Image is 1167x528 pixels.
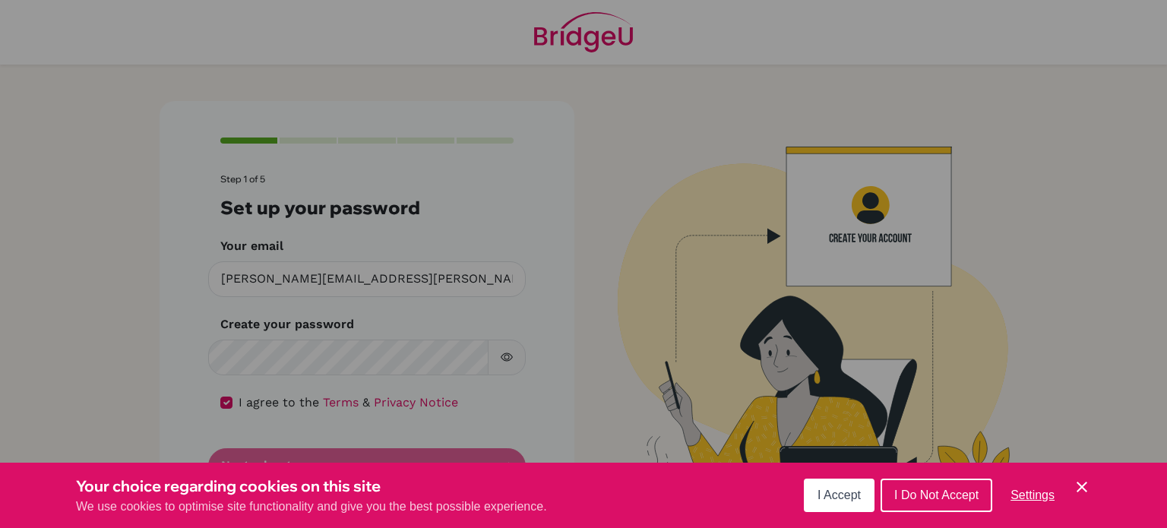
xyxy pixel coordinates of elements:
button: Save and close [1073,478,1091,496]
span: Settings [1010,488,1055,501]
button: Settings [998,480,1067,511]
button: I Do Not Accept [881,479,992,512]
p: We use cookies to optimise site functionality and give you the best possible experience. [76,498,547,516]
span: I Do Not Accept [894,488,979,501]
button: I Accept [804,479,874,512]
h3: Your choice regarding cookies on this site [76,475,547,498]
span: I Accept [818,488,861,501]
